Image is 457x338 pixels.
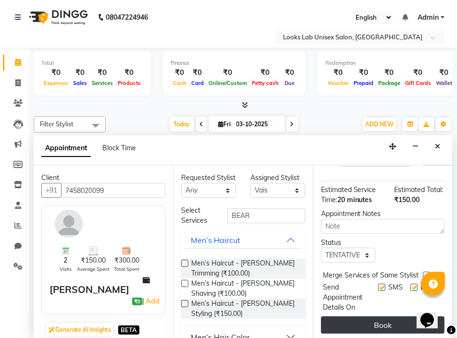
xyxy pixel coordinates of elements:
input: 2025-10-03 [234,117,282,132]
span: ₹0 [132,298,142,305]
span: Card [189,80,206,86]
span: Send Appointment Details On [323,282,374,313]
span: Estimated Service Time: [321,185,376,204]
span: ADD NEW [365,121,394,128]
img: logo [25,4,90,31]
div: Status [321,238,376,248]
span: ₹150.00 [394,195,420,204]
span: Fri [216,121,234,128]
span: Admin [418,12,439,23]
button: Men’s Haircut [185,231,301,249]
div: ₹0 [171,67,189,78]
button: Generate AI Insights [46,323,113,337]
span: BETA [118,326,139,335]
div: ₹0 [41,67,71,78]
span: Gift Cards [403,80,433,86]
span: 20 minutes [337,195,372,204]
input: Search by service name [227,208,305,223]
div: ₹0 [189,67,206,78]
span: | [142,295,161,307]
span: Voucher [325,80,351,86]
span: Expenses [41,80,71,86]
span: Services [89,80,115,86]
a: Add [144,295,161,307]
div: ₹0 [249,67,281,78]
span: Today [170,117,194,132]
button: Book [321,316,445,334]
div: ₹0 [351,67,376,78]
span: Men’s Haircut - [PERSON_NAME] Shaving (₹100.00) [191,278,297,299]
span: ₹150.00 [81,255,106,266]
div: Client [41,173,165,183]
span: Package [376,80,403,86]
b: 08047224946 [106,4,148,31]
span: ₹300.00 [114,255,139,266]
div: Total [41,59,143,67]
span: Men’s Haircut - [PERSON_NAME] Trimming (₹100.00) [191,258,297,278]
div: Appointment Notes [321,209,445,219]
span: Petty cash [249,80,281,86]
div: ₹0 [281,67,298,78]
span: Online/Custom [206,80,249,86]
iframe: chat widget [417,300,447,328]
span: Email [420,282,437,313]
span: Merge Services of Same Stylist [323,270,419,282]
div: ₹0 [325,67,351,78]
span: Sales [71,80,89,86]
button: Close [431,139,445,154]
span: Products [115,80,143,86]
div: Assigned Stylist [250,173,305,183]
span: SMS [388,282,403,313]
div: Finance [171,59,298,67]
div: ₹0 [115,67,143,78]
div: ₹0 [403,67,433,78]
span: Block Time [102,144,136,152]
div: ₹0 [376,67,403,78]
span: Wallet [433,80,455,86]
button: ADD NEW [363,118,396,131]
span: Due [282,80,297,86]
div: Men’s Haircut [191,234,240,246]
img: avatar [55,210,83,238]
div: Select Services [174,205,220,226]
span: Total Spent [114,266,139,273]
span: Appointment [41,140,91,157]
span: Men’s Haircut - [PERSON_NAME] Styling (₹150.00) [191,299,297,319]
div: Requested Stylist [181,173,236,183]
div: ₹0 [71,67,89,78]
span: Average Spent [77,266,110,273]
span: Filter Stylist [40,120,74,128]
button: +91 [41,183,62,198]
div: ₹0 [206,67,249,78]
input: Search by Name/Mobile/Email/Code [61,183,165,198]
div: Redemption [325,59,455,67]
span: Visits [60,266,72,273]
span: 2 [63,255,67,266]
div: ₹0 [89,67,115,78]
span: Estimated Total: [394,185,443,194]
span: Cash [171,80,189,86]
div: [PERSON_NAME] [49,282,129,297]
div: ₹0 [433,67,455,78]
span: Prepaid [351,80,376,86]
